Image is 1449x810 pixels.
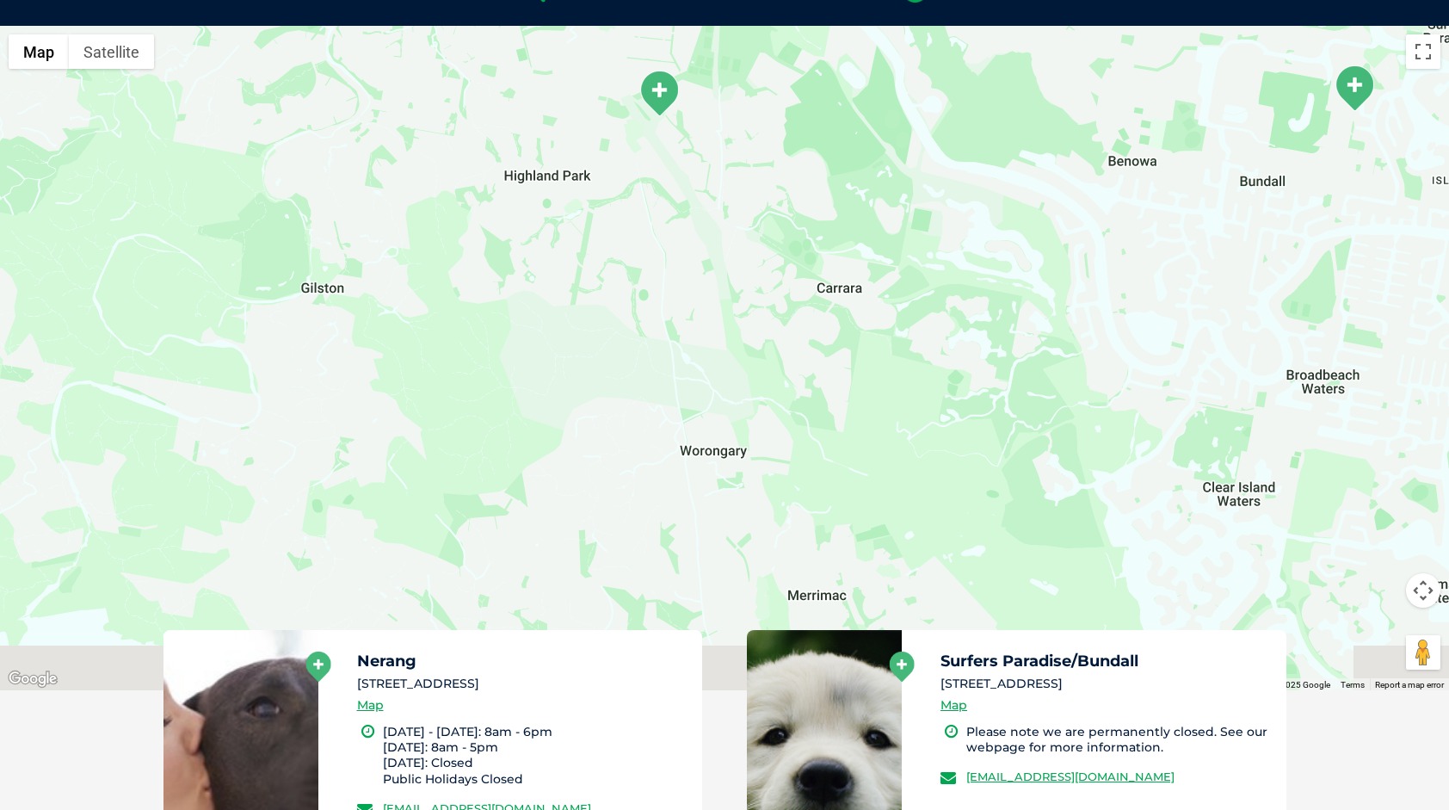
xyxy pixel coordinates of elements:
[69,34,154,69] button: Show satellite imagery
[1406,573,1440,608] button: Map camera controls
[4,668,61,690] img: Google
[638,70,681,117] div: Carrara
[357,696,384,715] a: Map
[357,653,688,669] h5: Nerang
[940,653,1271,669] h5: Surfers Paradise/Bundall
[1406,34,1440,69] button: Toggle fullscreen view
[966,724,1271,755] li: Please note we are permanently closed. See our webpage for more information.
[1375,680,1444,689] a: Report a map error
[940,696,967,715] a: Map
[1406,635,1440,670] button: Drag Pegman onto the map to open Street View
[4,668,61,690] a: Open this area in Google Maps (opens a new window)
[966,770,1175,783] a: [EMAIL_ADDRESS][DOMAIN_NAME]
[383,724,688,787] li: [DATE] - [DATE]: 8am - 6pm [DATE]: 8am - 5pm [DATE]: Closed Public Holidays Closed
[1333,65,1376,112] div: Surfers Paradise/Bundall
[9,34,69,69] button: Show street map
[357,675,688,693] li: [STREET_ADDRESS]
[940,675,1271,693] li: [STREET_ADDRESS]
[1341,680,1365,689] a: Terms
